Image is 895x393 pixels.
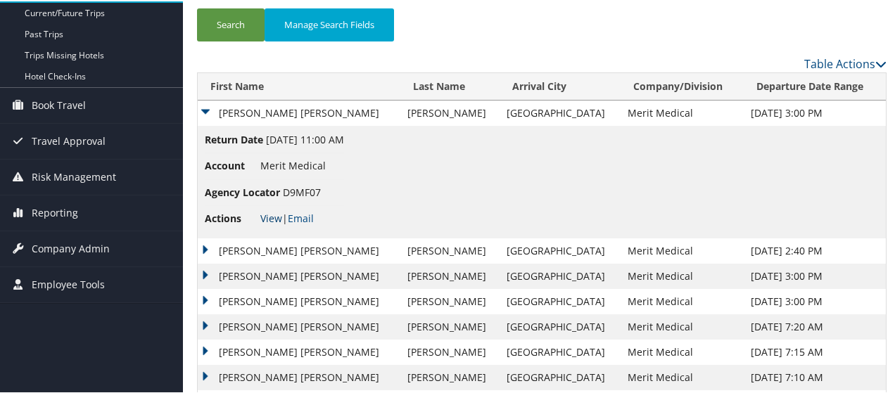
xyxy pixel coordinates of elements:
[621,72,744,99] th: Company/Division
[198,313,400,338] td: [PERSON_NAME] [PERSON_NAME]
[621,237,744,262] td: Merit Medical
[260,210,282,224] a: View
[500,338,621,363] td: [GEOGRAPHIC_DATA]
[32,158,116,193] span: Risk Management
[205,131,263,146] span: Return Date
[400,363,500,389] td: [PERSON_NAME]
[621,99,744,124] td: Merit Medical
[198,262,400,288] td: [PERSON_NAME] [PERSON_NAME]
[205,183,280,199] span: Agency Locator
[500,72,621,99] th: Arrival City: activate to sort column ascending
[400,288,500,313] td: [PERSON_NAME]
[500,363,621,389] td: [GEOGRAPHIC_DATA]
[260,157,326,171] span: Merit Medical
[400,313,500,338] td: [PERSON_NAME]
[283,184,321,198] span: D9MF07
[198,237,400,262] td: [PERSON_NAME] [PERSON_NAME]
[744,262,886,288] td: [DATE] 3:00 PM
[198,338,400,363] td: [PERSON_NAME] [PERSON_NAME]
[32,122,106,157] span: Travel Approval
[400,338,500,363] td: [PERSON_NAME]
[205,210,258,225] span: Actions
[744,288,886,313] td: [DATE] 3:00 PM
[32,230,110,265] span: Company Admin
[32,194,78,229] span: Reporting
[621,313,744,338] td: Merit Medical
[198,72,400,99] th: First Name: activate to sort column ascending
[500,237,621,262] td: [GEOGRAPHIC_DATA]
[198,363,400,389] td: [PERSON_NAME] [PERSON_NAME]
[198,288,400,313] td: [PERSON_NAME] [PERSON_NAME]
[260,210,314,224] span: |
[744,237,886,262] td: [DATE] 2:40 PM
[621,262,744,288] td: Merit Medical
[500,288,621,313] td: [GEOGRAPHIC_DATA]
[744,313,886,338] td: [DATE] 7:20 AM
[621,288,744,313] td: Merit Medical
[744,363,886,389] td: [DATE] 7:10 AM
[804,55,887,70] a: Table Actions
[500,262,621,288] td: [GEOGRAPHIC_DATA]
[400,99,500,124] td: [PERSON_NAME]
[400,237,500,262] td: [PERSON_NAME]
[744,72,886,99] th: Departure Date Range: activate to sort column ascending
[500,313,621,338] td: [GEOGRAPHIC_DATA]
[744,338,886,363] td: [DATE] 7:15 AM
[32,266,105,301] span: Employee Tools
[32,86,86,122] span: Book Travel
[266,131,344,145] span: [DATE] 11:00 AM
[205,157,258,172] span: Account
[744,99,886,124] td: [DATE] 3:00 PM
[400,262,500,288] td: [PERSON_NAME]
[197,7,265,40] button: Search
[288,210,314,224] a: Email
[621,338,744,363] td: Merit Medical
[400,72,500,99] th: Last Name: activate to sort column ascending
[265,7,394,40] button: Manage Search Fields
[621,363,744,389] td: Merit Medical
[500,99,621,124] td: [GEOGRAPHIC_DATA]
[198,99,400,124] td: [PERSON_NAME] [PERSON_NAME]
